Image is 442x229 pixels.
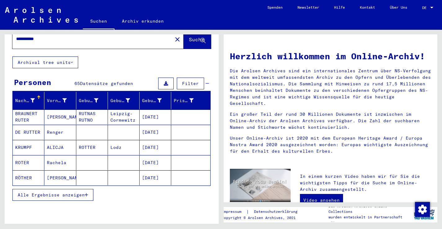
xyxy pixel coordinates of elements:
[189,36,204,43] span: Suche
[108,92,140,109] mat-header-cell: Geburt‏
[44,110,76,124] mat-cell: [PERSON_NAME]
[300,194,343,206] a: Video ansehen
[44,170,76,185] mat-cell: [PERSON_NAME]
[5,7,78,23] img: Arolsen_neg.svg
[44,125,76,140] mat-cell: Renger
[140,110,171,124] mat-cell: [DATE]
[110,97,130,104] div: Geburt‏
[328,214,410,226] p: wurden entwickelt in Partnerschaft mit
[15,96,44,106] div: Nachname
[80,81,133,86] span: Datensätze gefunden
[171,33,184,45] button: Clear
[328,203,410,214] p: Die Arolsen Archives Online-Collections
[108,140,140,155] mat-cell: Lodz
[230,111,431,131] p: Ein großer Teil der rund 30 Millionen Dokumente ist inzwischen im Online-Archiv der Arolsen Archi...
[47,97,66,104] div: Vorname
[13,92,44,109] mat-header-cell: Nachname
[174,96,203,106] div: Prisoner #
[76,110,108,124] mat-cell: RUTNAS RUTNO
[184,29,211,49] button: Suche
[13,110,44,124] mat-cell: BRAUNERT RUTER
[413,207,436,222] img: yv_logo.png
[13,125,44,140] mat-cell: DE RUTTER
[12,189,93,201] button: Alle Ergebnisse anzeigen
[76,140,108,155] mat-cell: ROTTER
[230,68,431,107] p: Die Arolsen Archives sind ein internationales Zentrum über NS-Verfolgung mit dem weltweit umfasse...
[44,155,76,170] mat-cell: Rachela
[230,169,291,202] img: video.jpg
[222,209,305,215] div: |
[415,202,430,217] img: Zustimmung ändern
[177,78,204,89] button: Filter
[79,96,108,106] div: Geburtsname
[140,170,171,185] mat-cell: [DATE]
[44,140,76,155] mat-cell: ALICJA
[249,209,305,215] a: Datenschutzerklärung
[140,125,171,140] mat-cell: [DATE]
[142,96,171,106] div: Geburtsdatum
[15,97,35,104] div: Nachname
[140,155,171,170] mat-cell: [DATE]
[222,215,305,221] p: Copyright © Arolsen Archives, 2021
[13,155,44,170] mat-cell: ROTER
[47,96,76,106] div: Vorname
[108,110,140,124] mat-cell: Leipzig-Cormewitz
[140,140,171,155] mat-cell: [DATE]
[76,92,108,109] mat-header-cell: Geburtsname
[44,92,76,109] mat-header-cell: Vorname
[83,14,114,30] a: Suchen
[12,56,78,68] button: Archival tree units
[171,92,210,109] mat-header-cell: Prisoner #
[74,81,80,86] span: 65
[222,209,246,215] a: Impressum
[79,97,98,104] div: Geburtsname
[142,97,162,104] div: Geburtsdatum
[14,77,51,88] div: Personen
[140,92,171,109] mat-header-cell: Geburtsdatum
[230,135,431,155] p: Unser Online-Archiv ist 2020 mit dem European Heritage Award / Europa Nostra Award 2020 ausgezeic...
[114,14,171,29] a: Archiv erkunden
[182,81,199,86] span: Filter
[300,173,431,193] p: In einem kurzen Video haben wir für Sie die wichtigsten Tipps für die Suche im Online-Archiv zusa...
[13,170,44,185] mat-cell: RÖTHER
[110,96,139,106] div: Geburt‏
[174,97,193,104] div: Prisoner #
[13,140,44,155] mat-cell: KRUMPF
[18,192,85,198] span: Alle Ergebnisse anzeigen
[422,6,429,10] span: DE
[230,50,431,63] h1: Herzlich willkommen im Online-Archiv!
[174,36,181,43] mat-icon: close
